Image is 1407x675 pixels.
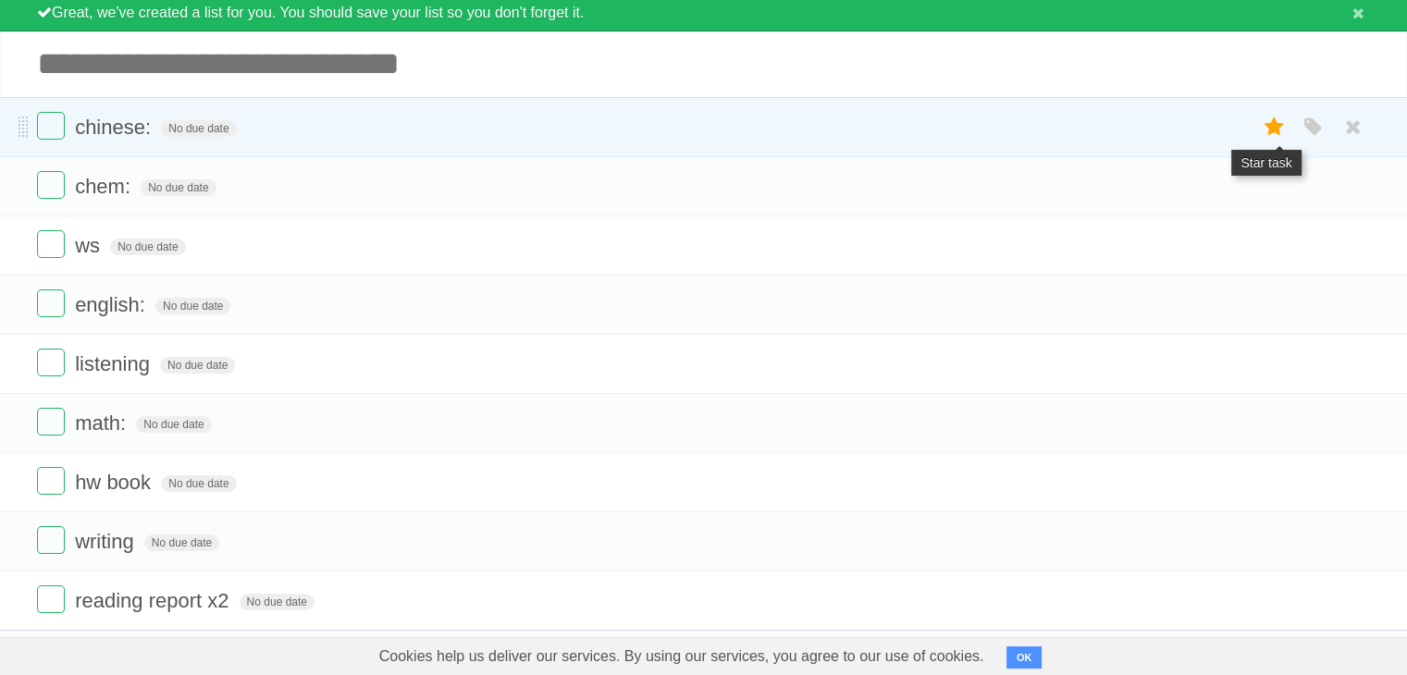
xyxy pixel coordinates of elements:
span: No due date [240,594,315,610]
label: Done [37,289,65,317]
span: No due date [155,298,230,314]
span: No due date [161,475,236,492]
label: Done [37,526,65,554]
label: Done [37,230,65,258]
span: reading report x2 [75,589,233,612]
span: No due date [141,179,216,196]
span: chem: [75,175,135,198]
span: ws [75,234,105,257]
span: hw book [75,471,155,494]
span: No due date [144,534,219,551]
span: No due date [161,120,236,137]
span: math: [75,411,130,435]
label: Done [37,467,65,495]
label: Star task [1257,112,1292,142]
span: No due date [110,239,185,255]
label: Done [37,408,65,436]
span: writing [75,530,139,553]
span: chinese: [75,116,155,139]
span: No due date [160,357,235,374]
label: Done [37,112,65,140]
span: Cookies help us deliver our services. By using our services, you agree to our use of cookies. [361,638,1003,675]
label: Done [37,585,65,613]
label: Done [37,349,65,376]
span: No due date [136,416,211,433]
span: listening [75,352,154,375]
button: OK [1006,646,1043,669]
span: english: [75,293,150,316]
label: Done [37,171,65,199]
